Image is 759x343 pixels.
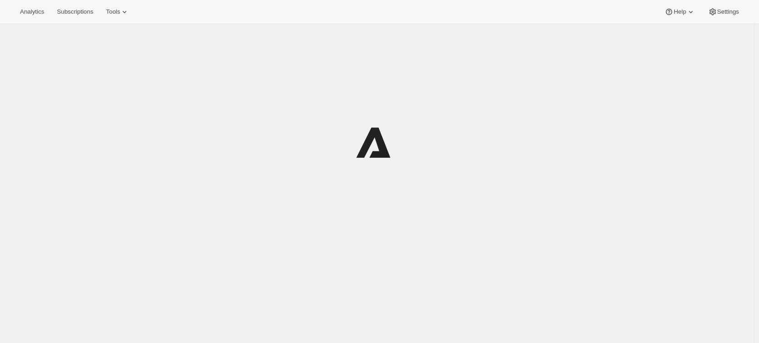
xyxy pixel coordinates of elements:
span: Subscriptions [57,8,93,15]
button: Settings [703,5,744,18]
span: Settings [717,8,739,15]
span: Tools [106,8,120,15]
span: Help [674,8,686,15]
button: Subscriptions [51,5,99,18]
button: Tools [100,5,135,18]
button: Analytics [15,5,50,18]
span: Analytics [20,8,44,15]
button: Help [659,5,700,18]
